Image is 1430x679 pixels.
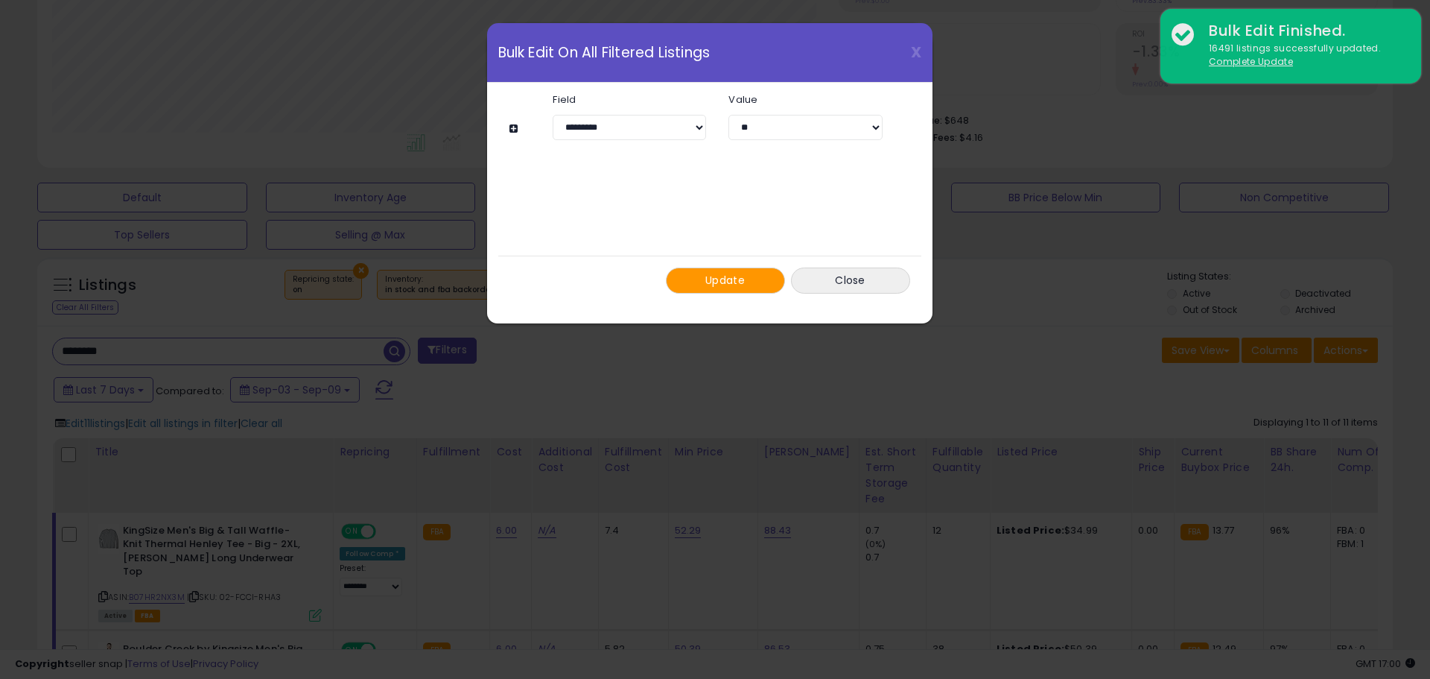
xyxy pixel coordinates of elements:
[541,95,717,104] label: Field
[1198,42,1410,69] div: 16491 listings successfully updated.
[911,42,921,63] span: X
[1198,20,1410,42] div: Bulk Edit Finished.
[791,268,910,294] button: Close
[1209,55,1293,68] u: Complete Update
[498,45,711,60] span: Bulk Edit On All Filtered Listings
[717,95,893,104] label: Value
[705,273,745,288] span: Update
